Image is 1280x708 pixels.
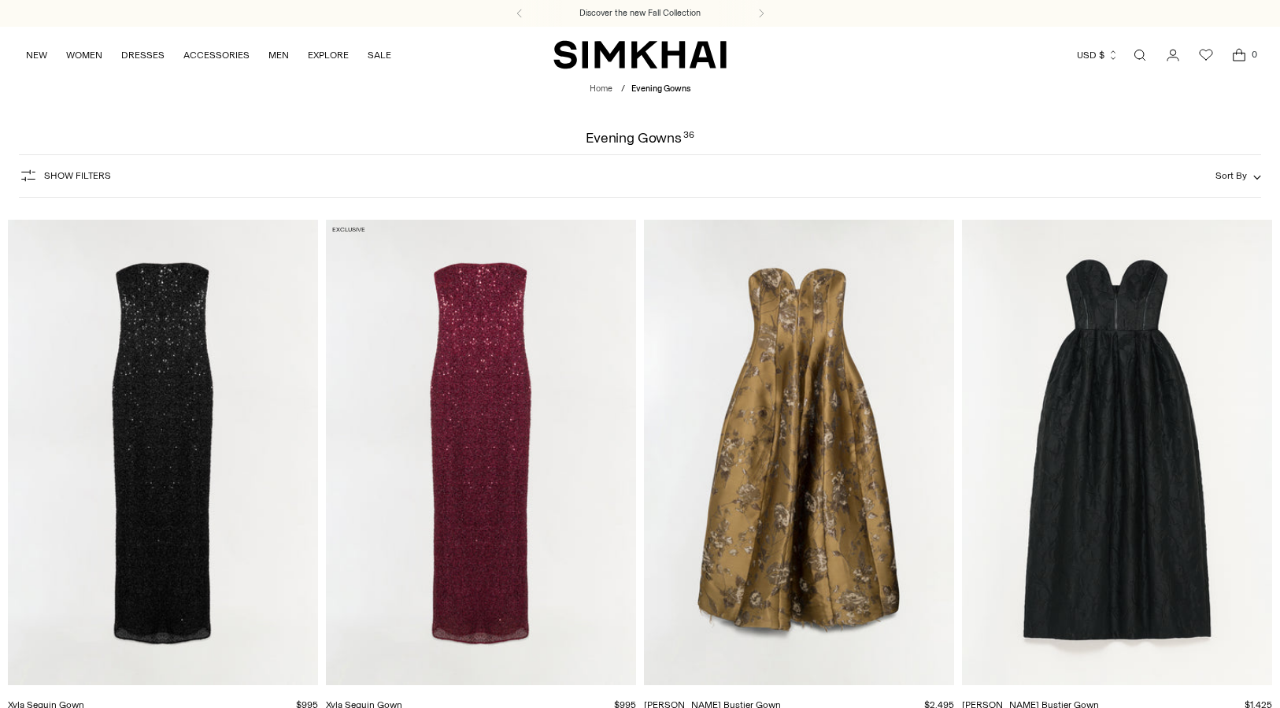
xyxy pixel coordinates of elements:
a: NEW [26,38,47,72]
button: Sort By [1215,167,1261,184]
a: WOMEN [66,38,102,72]
div: 36 [683,131,694,145]
h1: Evening Gowns [586,131,694,145]
nav: breadcrumbs [590,83,690,96]
a: Wishlist [1190,39,1222,71]
a: Open search modal [1124,39,1156,71]
a: Xyla Sequin Gown [8,220,318,685]
a: Elaria Jacquard Bustier Gown [644,220,954,685]
a: DRESSES [121,38,165,72]
span: Show Filters [44,170,111,181]
a: MEN [268,38,289,72]
button: USD $ [1077,38,1119,72]
span: Sort By [1215,170,1247,181]
span: Evening Gowns [631,83,690,94]
a: Discover the new Fall Collection [579,7,701,20]
a: Open cart modal [1223,39,1255,71]
a: Go to the account page [1157,39,1189,71]
a: SALE [368,38,391,72]
a: SIMKHAI [553,39,727,70]
a: ACCESSORIES [183,38,250,72]
a: EXPLORE [308,38,349,72]
div: / [621,83,625,96]
a: Home [590,83,612,94]
span: 0 [1247,47,1261,61]
a: Adeena Jacquard Bustier Gown [962,220,1272,685]
button: Show Filters [19,163,111,188]
a: Xyla Sequin Gown [326,220,636,685]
